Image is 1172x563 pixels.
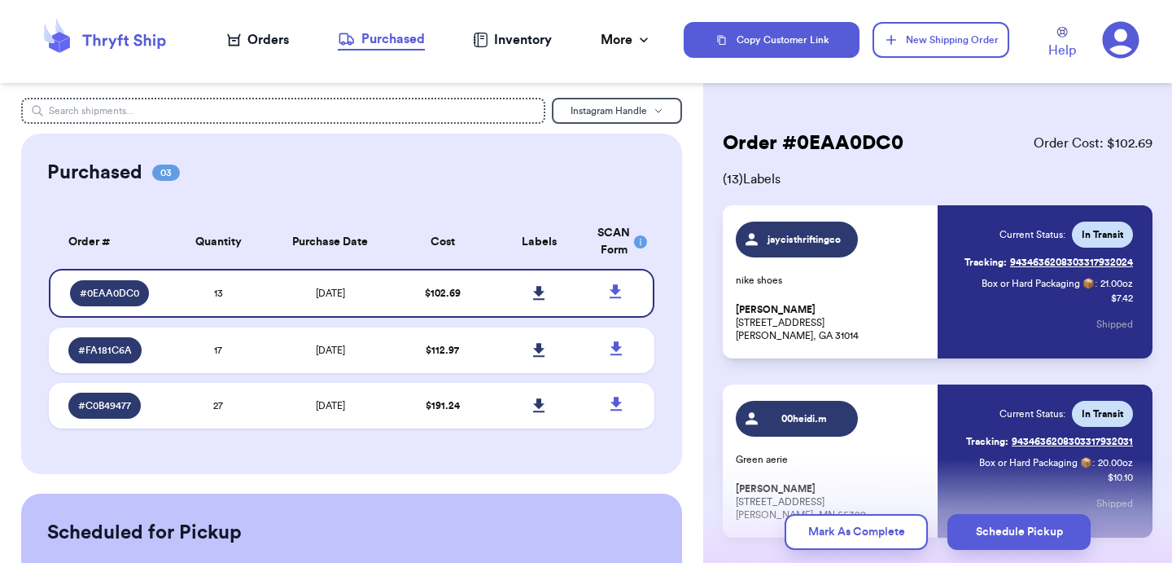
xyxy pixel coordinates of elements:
button: Mark As Complete [785,514,928,550]
span: Instagram Handle [571,106,647,116]
button: Shipped [1096,486,1133,521]
span: [DATE] [316,345,345,355]
th: Cost [394,215,491,269]
span: Order Cost: $ 102.69 [1034,134,1152,153]
div: More [601,30,652,50]
span: Current Status: [999,407,1065,420]
a: Help [1048,27,1076,60]
span: Box or Hard Packaging 📦 [982,279,1095,288]
a: Orders [227,30,289,50]
th: Order # [49,215,170,269]
span: 13 [214,288,223,298]
h2: Scheduled for Pickup [47,520,242,546]
span: $ 112.97 [426,345,459,355]
span: $ 102.69 [425,288,461,298]
span: In Transit [1082,228,1123,241]
span: 21.00 oz [1100,277,1133,290]
th: Purchase Date [267,215,394,269]
a: Purchased [338,29,425,51]
span: Current Status: [999,228,1065,241]
p: [STREET_ADDRESS] [PERSON_NAME], GA 31014 [736,303,928,342]
span: # FA181C6A [78,344,132,357]
span: 27 [213,401,223,411]
p: $ 7.42 [1111,292,1133,305]
span: Tracking: [966,435,1008,448]
span: jaycisthriftingco [766,233,843,246]
span: 03 [152,165,180,181]
span: 20.00 oz [1098,456,1133,469]
h2: Purchased [47,160,142,186]
input: Search shipments... [21,98,545,124]
p: nike shoes [736,274,928,287]
span: [DATE] [316,401,345,411]
a: Tracking:9434636208303317932024 [964,249,1133,275]
p: Green aerie [736,453,928,466]
span: : [1092,456,1095,469]
span: # 0EAA0DC0 [80,287,139,300]
button: Schedule Pickup [947,514,1091,550]
div: SCAN Form [597,225,635,259]
a: Tracking:9434636208303317932031 [966,429,1133,455]
span: Tracking: [964,256,1007,269]
span: [PERSON_NAME] [736,304,816,316]
p: $ 10.10 [1108,471,1133,484]
p: [STREET_ADDRESS] [PERSON_NAME], MN 55389 [736,482,928,521]
th: Quantity [170,215,267,269]
button: New Shipping Order [872,22,1009,58]
span: $ 191.24 [426,401,460,411]
span: [PERSON_NAME] [736,483,816,495]
span: In Transit [1082,407,1123,420]
th: Labels [491,215,588,269]
button: Copy Customer Link [684,22,859,58]
span: # C0B49477 [78,399,131,412]
span: Help [1048,41,1076,60]
span: ( 13 ) Labels [723,169,1152,189]
span: 00heidi.m [766,412,843,425]
span: 17 [214,345,222,355]
div: Purchased [338,29,425,49]
a: Inventory [473,30,552,50]
span: [DATE] [316,288,345,298]
button: Instagram Handle [552,98,682,124]
h2: Order # 0EAA0DC0 [723,130,903,156]
span: Box or Hard Packaging 📦 [979,458,1092,468]
button: Shipped [1096,306,1133,342]
span: : [1095,277,1097,290]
